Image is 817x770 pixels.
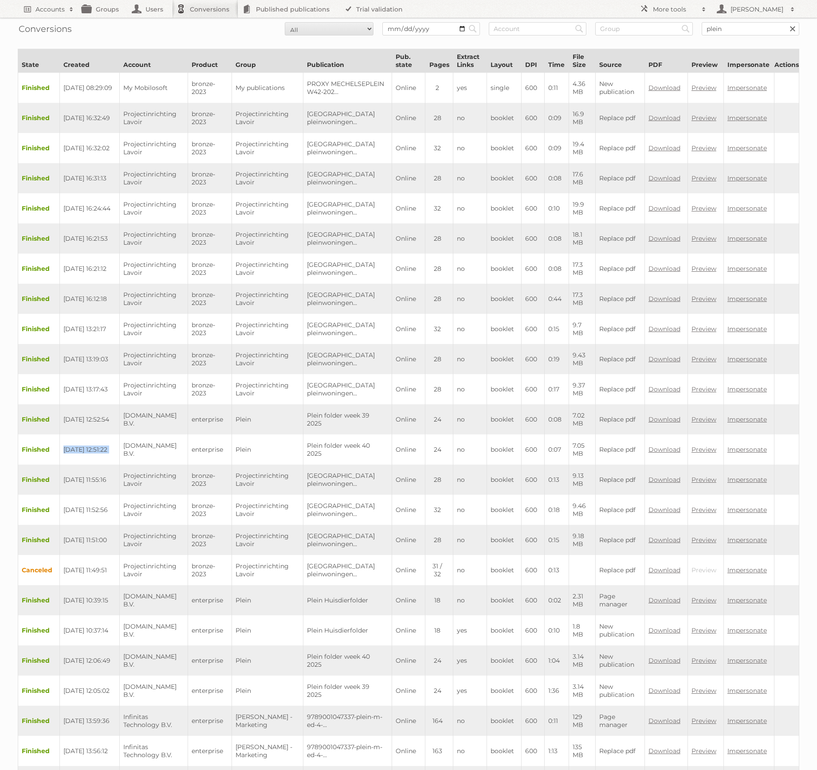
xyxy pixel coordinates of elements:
td: 4.36 MB [569,73,596,103]
td: Projectinrichting Lavoir [120,314,188,344]
td: bronze-2023 [188,465,232,495]
input: Search [466,22,479,35]
a: Impersonate [727,325,767,333]
a: Impersonate [727,84,767,92]
th: Actions [774,49,799,73]
td: booklet [487,163,522,193]
td: no [453,133,487,163]
td: no [453,465,487,495]
td: Finished [18,434,60,465]
span: [DATE] 16:21:12 [63,265,106,273]
td: booklet [487,254,522,284]
td: yes [453,73,487,103]
td: Projectinrichting Lavoir [232,103,303,133]
td: Plein folder week 40 2025 [303,434,392,465]
td: no [453,434,487,465]
td: Projectinrichting Lavoir [120,465,188,495]
input: Account [489,22,586,35]
th: State [18,49,60,73]
td: Projectinrichting Lavoir [232,465,303,495]
input: Group [595,22,693,35]
a: Download [648,717,680,725]
td: Finished [18,73,60,103]
a: Download [648,204,680,212]
a: Impersonate [727,295,767,303]
a: Impersonate [727,355,767,363]
td: 600 [522,374,545,404]
a: Impersonate [727,626,767,634]
td: 600 [522,133,545,163]
td: no [453,193,487,223]
td: booklet [487,434,522,465]
a: Download [648,295,680,303]
td: 24 [425,404,453,434]
a: Preview [691,84,716,92]
th: Time [545,49,569,73]
td: 28 [425,374,453,404]
td: Projectinrichting Lavoir [232,223,303,254]
td: [GEOGRAPHIC_DATA] pleinwoningen... [303,284,392,314]
a: Preview [691,235,716,242]
td: 17.3 MB [569,284,596,314]
td: 600 [522,163,545,193]
td: 0:09 [545,133,569,163]
td: [GEOGRAPHIC_DATA] pleinwoningen... [303,254,392,284]
td: bronze-2023 [188,374,232,404]
a: Impersonate [727,657,767,664]
td: 19.9 MB [569,193,596,223]
a: Impersonate [727,717,767,725]
td: 28 [425,163,453,193]
td: Finished [18,495,60,525]
a: Download [648,385,680,393]
a: Download [648,657,680,664]
td: 0:10 [545,193,569,223]
td: Plein [232,404,303,434]
td: bronze-2023 [188,193,232,223]
a: Preview [691,295,716,303]
td: Online [392,495,425,525]
td: [GEOGRAPHIC_DATA] pleinwoningen... [303,223,392,254]
td: Projectinrichting Lavoir [232,495,303,525]
td: [DOMAIN_NAME] B.V. [120,434,188,465]
td: Finished [18,254,60,284]
td: [GEOGRAPHIC_DATA] pleinwoningen... [303,193,392,223]
td: 0:08 [545,223,569,254]
td: Replace pdf [596,163,645,193]
td: 32 [425,193,453,223]
span: [DATE] 13:17:43 [63,385,108,393]
td: Projectinrichting Lavoir [232,314,303,344]
a: Preview [691,144,716,152]
td: New publication [596,73,645,103]
a: Download [648,355,680,363]
td: booklet [487,374,522,404]
td: 9.13 MB [569,465,596,495]
td: Online [392,465,425,495]
td: Plein folder week 39 2025 [303,404,392,434]
td: Projectinrichting Lavoir [120,495,188,525]
a: Impersonate [727,566,767,574]
a: Preview [691,265,716,273]
a: Download [648,596,680,604]
a: Preview [691,385,716,393]
td: 32 [425,495,453,525]
td: Projectinrichting Lavoir [232,193,303,223]
th: Product [188,49,232,73]
td: booklet [487,193,522,223]
td: Replace pdf [596,133,645,163]
td: single [487,73,522,103]
td: booklet [487,314,522,344]
td: [GEOGRAPHIC_DATA] pleinwoningen... [303,163,392,193]
td: [GEOGRAPHIC_DATA] pleinwoningen... [303,103,392,133]
td: bronze-2023 [188,223,232,254]
td: 600 [522,223,545,254]
td: enterprise [188,434,232,465]
td: Projectinrichting Lavoir [232,344,303,374]
td: 9.37 MB [569,374,596,404]
td: Online [392,163,425,193]
span: [DATE] 16:24:44 [63,204,110,212]
span: [DATE] 13:21:17 [63,325,106,333]
td: booklet [487,103,522,133]
span: [DATE] 16:32:02 [63,144,110,152]
td: Online [392,434,425,465]
td: Replace pdf [596,374,645,404]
